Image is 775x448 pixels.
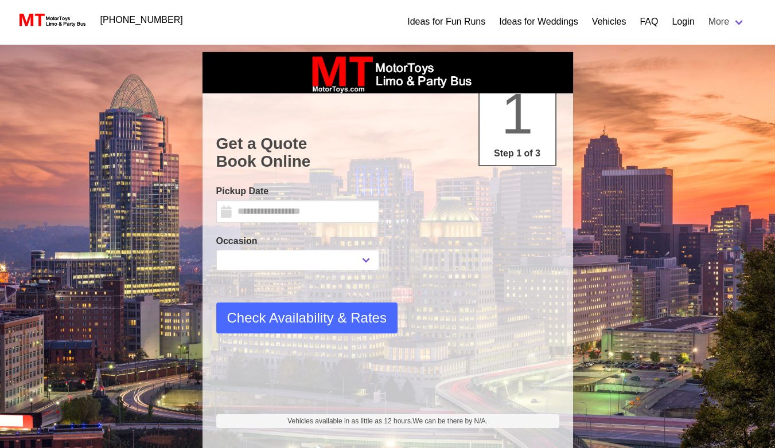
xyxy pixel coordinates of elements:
span: We can be there by N/A. [412,417,488,425]
h1: Get a Quote Book Online [216,135,559,171]
a: Ideas for Fun Runs [407,15,485,29]
a: Vehicles [592,15,626,29]
a: More [702,10,752,33]
span: Vehicles available in as little as 12 hours. [287,416,488,426]
span: 1 [501,81,533,146]
a: Ideas for Weddings [499,15,578,29]
span: Check Availability & Rates [227,308,387,328]
img: MotorToys Logo [16,12,87,28]
label: Occasion [216,234,379,248]
button: Check Availability & Rates [216,302,398,333]
a: Login [672,15,694,29]
a: [PHONE_NUMBER] [94,9,190,32]
p: Step 1 of 3 [484,147,551,160]
a: FAQ [640,15,658,29]
label: Pickup Date [216,184,379,198]
img: box_logo_brand.jpeg [302,52,474,93]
